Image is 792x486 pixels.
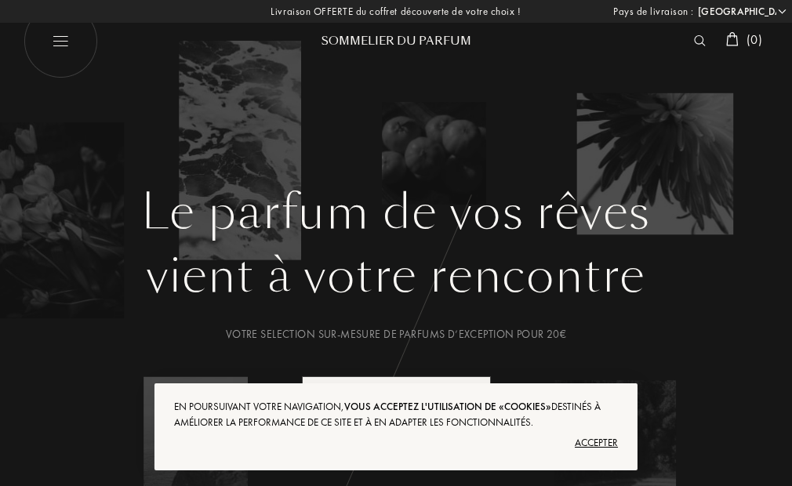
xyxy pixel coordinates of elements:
[35,241,757,311] div: vient à votre rencontre
[344,400,551,413] span: vous acceptez l'utilisation de «cookies»
[35,326,757,343] div: Votre selection sur-mesure de parfums d’exception pour 20€
[302,33,490,49] div: Sommelier du Parfum
[174,399,618,430] div: En poursuivant votre navigation, destinés à améliorer la performance de ce site et à en adapter l...
[302,376,491,429] div: Trouver mon parfum
[24,4,98,78] img: burger_white.png
[290,376,503,429] a: Trouver mon parfumanimation
[726,32,739,46] img: cart_white.svg
[174,430,618,455] div: Accepter
[613,4,694,20] span: Pays de livraison :
[747,31,762,48] span: ( 0 )
[35,184,757,241] h1: Le parfum de vos rêves
[694,35,706,46] img: search_icn_white.svg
